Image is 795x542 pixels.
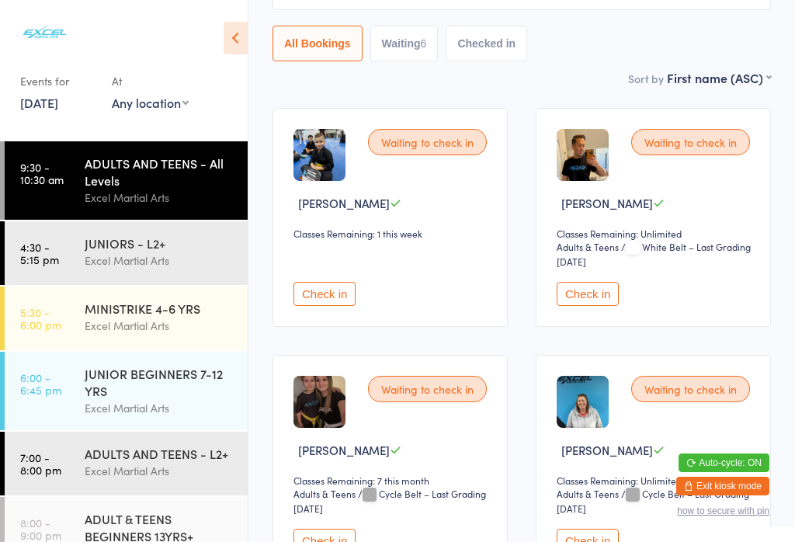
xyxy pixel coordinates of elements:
[293,282,356,306] button: Check in
[446,26,527,61] button: Checked in
[631,129,750,155] div: Waiting to check in
[20,451,61,476] time: 7:00 - 8:00 pm
[16,12,74,53] img: Excel Martial Arts
[368,376,487,402] div: Waiting to check in
[368,129,487,155] div: Waiting to check in
[85,300,234,317] div: MINISTRIKE 4-6 YRS
[667,69,771,86] div: First name (ASC)
[20,161,64,186] time: 9:30 - 10:30 am
[20,241,59,266] time: 4:30 - 5:15 pm
[557,487,619,500] div: Adults & Teens
[20,94,58,111] a: [DATE]
[293,129,345,181] img: image1644359675.png
[5,287,248,350] a: 5:30 -6:00 pmMINISTRIKE 4-6 YRSExcel Martial Arts
[421,37,427,50] div: 6
[85,317,234,335] div: Excel Martial Arts
[20,516,61,541] time: 8:00 - 9:00 pm
[557,474,755,487] div: Classes Remaining: Unlimited
[85,189,234,207] div: Excel Martial Arts
[293,474,491,487] div: Classes Remaining: 7 this month
[557,376,609,428] img: image1621267433.png
[628,71,664,86] label: Sort by
[85,252,234,269] div: Excel Martial Arts
[20,371,61,396] time: 6:00 - 6:45 pm
[85,445,234,462] div: ADULTS AND TEENS - L2+
[85,365,234,399] div: JUNIOR BEGINNERS 7-12 YRS
[293,227,491,240] div: Classes Remaining: 1 this week
[677,506,769,516] button: how to secure with pin
[557,487,749,515] span: / Cycle Belt – Last Grading [DATE]
[679,453,769,472] button: Auto-cycle: ON
[298,195,390,211] span: [PERSON_NAME]
[557,240,619,253] div: Adults & Teens
[676,477,769,495] button: Exit kiosk mode
[293,487,486,515] span: / Cycle Belt – Last Grading [DATE]
[112,68,189,94] div: At
[85,235,234,252] div: JUNIORS - L2+
[298,442,390,458] span: [PERSON_NAME]
[631,376,750,402] div: Waiting to check in
[5,221,248,285] a: 4:30 -5:15 pmJUNIORS - L2+Excel Martial Arts
[370,26,439,61] button: Waiting6
[557,240,751,268] span: / White Belt – Last Grading [DATE]
[561,442,653,458] span: [PERSON_NAME]
[20,68,96,94] div: Events for
[293,487,356,500] div: Adults & Teens
[273,26,363,61] button: All Bookings
[20,306,61,331] time: 5:30 - 6:00 pm
[112,94,189,111] div: Any location
[561,195,653,211] span: [PERSON_NAME]
[85,155,234,189] div: ADULTS AND TEENS - All Levels
[85,399,234,417] div: Excel Martial Arts
[557,282,619,306] button: Check in
[5,352,248,430] a: 6:00 -6:45 pmJUNIOR BEGINNERS 7-12 YRSExcel Martial Arts
[5,432,248,495] a: 7:00 -8:00 pmADULTS AND TEENS - L2+Excel Martial Arts
[85,462,234,480] div: Excel Martial Arts
[557,227,755,240] div: Classes Remaining: Unlimited
[557,129,609,181] img: image1754372331.png
[293,376,345,428] img: image1690797985.png
[5,141,248,220] a: 9:30 -10:30 amADULTS AND TEENS - All LevelsExcel Martial Arts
